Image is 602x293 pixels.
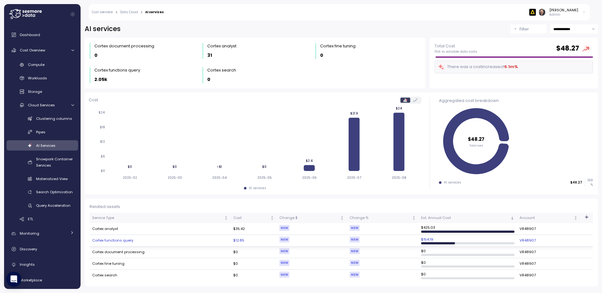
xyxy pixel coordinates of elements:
[350,225,360,231] div: NEW
[7,29,78,41] a: Dashboard
[207,43,236,49] div: Cortex analyst
[224,216,228,220] div: Not sorted
[85,24,121,34] h2: AI services
[231,247,277,258] td: $0
[212,176,227,180] tspan: 2025-04
[7,227,78,240] a: Monitoring
[90,213,231,223] th: Service TypeNot sorted
[419,247,517,258] td: $ 0
[270,216,274,220] div: Not sorted
[94,67,140,73] div: Cortex functions query
[520,26,529,32] p: Filter
[94,43,154,49] div: Cortex document processing
[419,270,517,281] td: $ 0
[7,187,78,197] a: Search Optimization
[350,272,360,278] div: NEW
[7,73,78,83] a: Workloads
[257,176,272,180] tspan: 2025-05
[350,111,358,115] tspan: $21.9
[7,258,78,271] a: Insights
[20,262,35,267] span: Insights
[7,44,78,56] a: Cost Overview
[69,12,77,17] button: Collapse navigation
[279,215,339,221] div: Change $
[585,178,593,187] p: 100 %
[7,173,78,184] a: Materialized View
[517,247,580,258] td: VR48907
[549,8,578,13] div: [PERSON_NAME]
[36,130,45,135] span: Pipes
[128,165,132,169] tspan: $0
[36,116,72,121] span: Clustering columns
[320,52,323,59] p: 0
[529,9,536,15] img: 6628aa71fabf670d87b811be.PNG
[7,127,78,137] a: Pipes
[350,248,360,254] div: NEW
[517,213,580,223] th: AccountNot sorted
[279,237,289,242] div: NEW
[7,214,78,224] a: ETL
[549,13,578,17] p: Admin
[231,270,277,281] td: $0
[556,44,579,53] h2: $ 48.27
[120,11,138,14] a: Data Cloud
[517,235,580,247] td: VR48907
[217,165,222,169] tspan: <$1
[94,76,107,83] p: 2.05k
[98,110,105,115] tspan: $24
[90,247,231,258] td: Cortex document processing
[172,165,177,169] tspan: $0
[100,140,105,144] tspan: $12
[419,223,517,235] td: $ 425.03
[20,278,42,283] span: Marketplace
[101,154,105,158] tspan: $6
[279,225,289,231] div: NEW
[7,100,78,110] a: Cloud Services
[340,216,344,220] div: Not sorted
[350,237,360,242] div: NEW
[444,180,461,185] div: AI services
[36,189,73,194] span: Search Optimization
[504,64,518,70] div: 6.1m %
[231,235,277,247] td: $12.85
[168,176,182,180] tspan: 2025-03
[279,272,289,278] div: NEW
[7,113,78,124] a: Clustering columns
[92,11,113,14] a: Cost overview
[468,136,485,142] tspan: $48.27
[7,154,78,170] a: Snowpark Container Services
[438,63,518,71] div: There was a cost increase of
[350,215,411,221] div: Change %
[89,97,98,103] p: Cost
[115,10,118,14] div: >
[511,24,547,34] div: Filter
[20,231,39,236] span: Monitoring
[517,270,580,281] td: VR48907
[435,43,477,49] p: Total Cost
[396,106,402,110] tspan: $24
[90,258,231,270] td: Cortex fine tuning
[90,235,231,247] td: Cortex functions query
[20,32,40,37] span: Dashboard
[145,11,164,14] div: AI services
[233,215,269,221] div: Cost
[347,213,419,223] th: Change %Not sorted
[231,258,277,270] td: $0
[277,213,347,223] th: Change $Not sorted
[101,169,105,173] tspan: $0
[94,52,98,59] p: 0
[36,157,73,168] span: Snowpark Container Services
[6,272,21,287] div: Open Intercom Messenger
[7,200,78,211] a: Query Acceleration
[92,215,223,221] div: Service Type
[7,60,78,70] a: Compute
[539,9,545,15] img: ACg8ocI2dL-zei04f8QMW842o_HSSPOvX6ScuLi9DAmwXc53VPYQOcs=s96-c
[412,216,416,220] div: Not sorted
[279,260,289,266] div: NEW
[28,89,42,94] span: Storage
[7,274,78,286] a: Marketplace
[520,215,572,221] div: Account
[231,213,277,223] th: CostNot sorted
[302,176,316,180] tspan: 2025-06
[419,213,517,223] th: Est. Annual CostSorted descending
